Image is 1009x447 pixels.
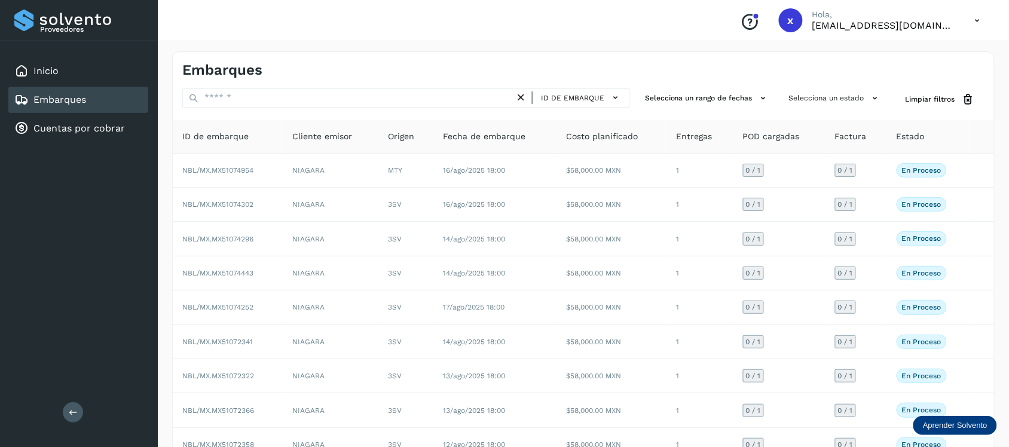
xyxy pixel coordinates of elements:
[283,222,378,256] td: NIAGARA
[666,290,733,324] td: 1
[666,154,733,188] td: 1
[902,372,941,380] p: En proceso
[283,290,378,324] td: NIAGARA
[838,407,853,414] span: 0 / 1
[566,130,638,143] span: Costo planificado
[378,256,433,290] td: 3SV
[378,188,433,222] td: 3SV
[40,25,143,33] p: Proveedores
[283,188,378,222] td: NIAGARA
[784,88,886,108] button: Selecciona un estado
[902,234,941,243] p: En proceso
[443,200,505,209] span: 16/ago/2025 18:00
[902,166,941,174] p: En proceso
[182,166,253,174] span: NBL/MX.MX51074954
[743,130,800,143] span: POD cargadas
[812,20,956,31] p: xmgm@transportesser.com.mx
[443,406,505,415] span: 13/ago/2025 18:00
[443,372,505,380] span: 13/ago/2025 18:00
[443,269,505,277] span: 14/ago/2025 18:00
[557,290,666,324] td: $58,000.00 MXN
[378,359,433,393] td: 3SV
[182,303,253,311] span: NBL/MX.MX51074252
[443,338,505,346] span: 14/ago/2025 18:00
[33,65,59,76] a: Inicio
[838,235,853,243] span: 0 / 1
[676,130,712,143] span: Entregas
[902,406,941,414] p: En proceso
[182,372,254,380] span: NBL/MX.MX51072322
[378,290,433,324] td: 3SV
[537,89,625,106] button: ID de embarque
[902,338,941,346] p: En proceso
[443,235,505,243] span: 14/ago/2025 18:00
[838,338,853,345] span: 0 / 1
[838,372,853,379] span: 0 / 1
[640,88,775,108] button: Selecciona un rango de fechas
[378,325,433,359] td: 3SV
[182,338,253,346] span: NBL/MX.MX51072341
[838,167,853,174] span: 0 / 1
[746,338,761,345] span: 0 / 1
[746,270,761,277] span: 0 / 1
[8,87,148,113] div: Embarques
[902,200,941,209] p: En proceso
[812,10,956,20] p: Hola,
[666,393,733,427] td: 1
[292,130,352,143] span: Cliente emisor
[746,201,761,208] span: 0 / 1
[746,304,761,311] span: 0 / 1
[283,359,378,393] td: NIAGARA
[838,304,853,311] span: 0 / 1
[182,269,253,277] span: NBL/MX.MX51074443
[557,154,666,188] td: $58,000.00 MXN
[182,406,254,415] span: NBL/MX.MX51072366
[378,393,433,427] td: 3SV
[666,325,733,359] td: 1
[557,256,666,290] td: $58,000.00 MXN
[283,393,378,427] td: NIAGARA
[283,154,378,188] td: NIAGARA
[182,62,262,79] h4: Embarques
[906,94,955,105] span: Limpiar filtros
[388,130,414,143] span: Origen
[666,256,733,290] td: 1
[835,130,867,143] span: Factura
[746,235,761,243] span: 0 / 1
[541,93,604,103] span: ID de embarque
[557,188,666,222] td: $58,000.00 MXN
[746,372,761,379] span: 0 / 1
[378,222,433,256] td: 3SV
[378,154,433,188] td: MTY
[838,201,853,208] span: 0 / 1
[666,222,733,256] td: 1
[557,393,666,427] td: $58,000.00 MXN
[897,130,925,143] span: Estado
[746,407,761,414] span: 0 / 1
[283,325,378,359] td: NIAGARA
[182,200,253,209] span: NBL/MX.MX51074302
[443,166,505,174] span: 16/ago/2025 18:00
[33,94,86,105] a: Embarques
[557,359,666,393] td: $58,000.00 MXN
[896,88,984,111] button: Limpiar filtros
[838,270,853,277] span: 0 / 1
[746,167,761,174] span: 0 / 1
[8,58,148,84] div: Inicio
[182,235,253,243] span: NBL/MX.MX51074296
[913,416,997,435] div: Aprender Solvento
[666,188,733,222] td: 1
[283,256,378,290] td: NIAGARA
[33,123,125,134] a: Cuentas por cobrar
[902,269,941,277] p: En proceso
[8,115,148,142] div: Cuentas por cobrar
[443,303,504,311] span: 17/ago/2025 18:00
[902,303,941,311] p: En proceso
[557,325,666,359] td: $58,000.00 MXN
[923,421,987,430] p: Aprender Solvento
[443,130,525,143] span: Fecha de embarque
[182,130,249,143] span: ID de embarque
[557,222,666,256] td: $58,000.00 MXN
[666,359,733,393] td: 1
